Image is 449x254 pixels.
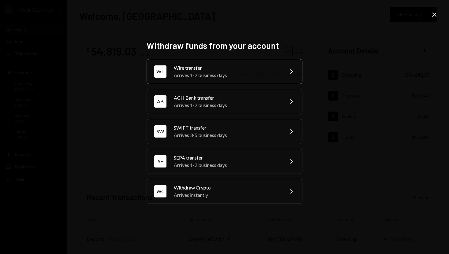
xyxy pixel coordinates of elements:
[147,40,302,52] h2: Withdraw funds from your account
[147,149,302,174] button: SESEPA transferArrives 1-2 business days
[174,154,280,161] div: SEPA transfer
[154,185,166,197] div: WC
[147,59,302,84] button: WTWire transferArrives 1-2 business days
[154,125,166,138] div: SW
[174,101,280,109] div: Arrives 1-2 business days
[174,161,280,169] div: Arrives 1-2 business days
[147,119,302,144] button: SWSWIFT transferArrives 3-5 business days
[174,72,280,79] div: Arrives 1-2 business days
[174,191,280,199] div: Arrives instantly
[174,94,280,101] div: ACH Bank transfer
[147,89,302,114] button: ABACH Bank transferArrives 1-2 business days
[174,131,280,139] div: Arrives 3-5 business days
[174,124,280,131] div: SWIFT transfer
[154,65,166,78] div: WT
[147,179,302,204] button: WCWithdraw CryptoArrives instantly
[174,184,280,191] div: Withdraw Crypto
[154,155,166,167] div: SE
[174,64,280,72] div: Wire transfer
[154,95,166,108] div: AB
